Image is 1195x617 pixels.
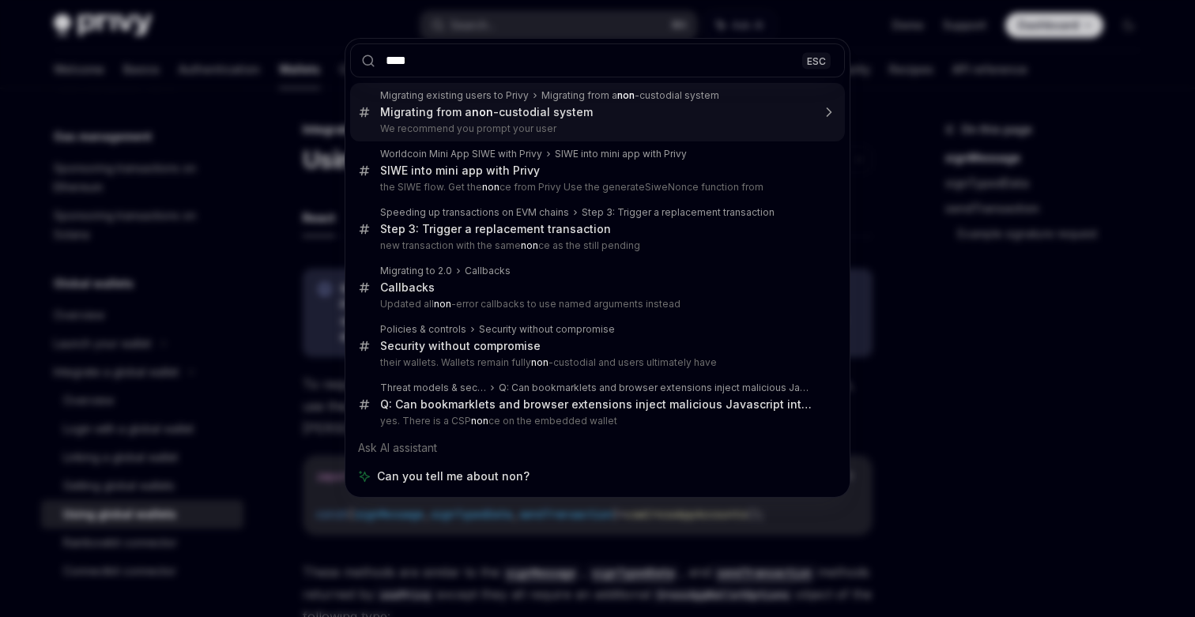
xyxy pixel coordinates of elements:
[380,148,542,160] div: Worldcoin Mini App SIWE with Privy
[465,265,511,277] div: Callbacks
[482,181,499,193] b: non
[380,356,812,369] p: their wallets. Wallets remain fully -custodial and users ultimately have
[380,239,812,252] p: new transaction with the same ce as the still pending
[531,356,548,368] b: non
[434,298,451,310] b: non
[380,397,812,412] div: Q: Can bookmarklets and browser extensions inject malicious Javascript into the iframe?
[380,164,540,178] div: SIWE into mini app with Privy
[380,265,452,277] div: Migrating to 2.0
[377,468,530,484] span: Can you tell me about non?
[471,415,488,427] b: non
[541,89,719,102] div: Migrating from a -custodial system
[380,89,529,102] div: Migrating existing users to Privy
[380,122,812,135] p: We recommend you prompt your user
[380,206,569,219] div: Speeding up transactions on EVM chains
[802,52,831,69] div: ESC
[380,280,435,295] div: Callbacks
[499,382,812,394] div: Q: Can bookmarklets and browser extensions inject malicious Javascript into the iframe?
[582,206,775,219] div: Step 3: Trigger a replacement transaction
[521,239,538,251] b: non
[350,434,845,462] div: Ask AI assistant
[380,222,611,236] div: Step 3: Trigger a replacement transaction
[380,339,541,353] div: Security without compromise
[380,415,812,427] p: yes. There is a CSP ce on the embedded wallet
[380,323,466,336] div: Policies & controls
[617,89,635,101] b: non
[380,181,812,194] p: the SIWE flow. Get the ce from Privy Use the generateSiweNonce function from
[380,298,812,310] p: Updated all -error callbacks to use named arguments instead
[380,382,486,394] div: Threat models & security FAQ
[472,105,493,119] b: non
[555,148,687,160] div: SIWE into mini app with Privy
[380,105,593,119] div: Migrating from a -custodial system
[479,323,615,336] div: Security without compromise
